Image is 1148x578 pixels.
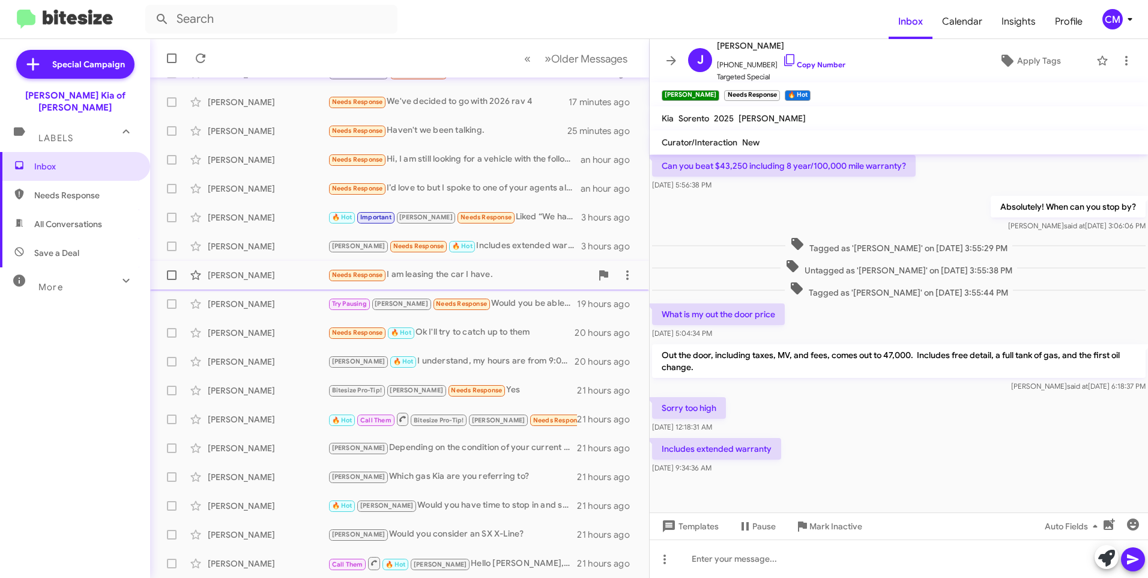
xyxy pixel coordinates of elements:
[332,271,383,279] span: Needs Response
[652,303,785,325] p: What is my out the door price
[208,269,328,281] div: [PERSON_NAME]
[650,516,728,537] button: Templates
[1008,221,1146,230] span: [PERSON_NAME] [DATE] 3:06:06 PM
[577,471,639,483] div: 21 hours ago
[537,46,635,71] button: Next
[391,329,411,336] span: 🔥 Hot
[414,561,467,568] span: [PERSON_NAME]
[328,354,575,368] div: I understand, my hours are from 9:00 am to 4:00 pm.
[332,561,363,568] span: Call Them
[785,281,1013,299] span: Tagged as '[PERSON_NAME]' on [DATE] 3:55:44 PM
[208,327,328,339] div: [PERSON_NAME]
[34,160,136,172] span: Inbox
[752,516,776,537] span: Pause
[328,297,577,311] div: Would you be able to do $84k on it? If so I would be willing to move forward and can bring it dow...
[659,516,719,537] span: Templates
[781,259,1017,276] span: Untagged as '[PERSON_NAME]' on [DATE] 3:55:38 PM
[385,561,406,568] span: 🔥 Hot
[567,125,639,137] div: 25 minutes ago
[208,240,328,252] div: [PERSON_NAME]
[1017,50,1061,71] span: Apply Tags
[517,46,538,71] button: Previous
[16,50,134,79] a: Special Campaign
[652,329,712,338] span: [DATE] 5:04:34 PM
[414,416,464,424] span: Bitesize Pro-Tip!
[678,113,709,124] span: Sorento
[328,528,577,541] div: Would you consider an SX X-Line?
[332,300,367,308] span: Try Pausing
[208,471,328,483] div: [PERSON_NAME]
[575,327,639,339] div: 20 hours ago
[581,154,639,166] div: an hour ago
[577,298,639,310] div: 19 hours ago
[332,156,383,163] span: Needs Response
[577,500,639,512] div: 21 hours ago
[328,556,577,571] div: Hello [PERSON_NAME], did you wind up coming in that day?
[208,211,328,224] div: [PERSON_NAME]
[1067,382,1088,391] span: said at
[451,386,502,394] span: Needs Response
[785,90,811,101] small: 🔥 Hot
[328,95,569,109] div: We've decided to go with 2026 rav 4
[1011,382,1146,391] span: [PERSON_NAME] [DATE] 6:18:37 PM
[742,137,760,148] span: New
[208,500,328,512] div: [PERSON_NAME]
[1045,4,1092,39] a: Profile
[208,183,328,195] div: [PERSON_NAME]
[328,499,577,513] div: Would you have time to stop in and start the negotiations this week or maybe next?
[208,385,328,397] div: [PERSON_NAME]
[328,153,581,166] div: Hi, I am still looking for a vehicle with the following config: Kia [DATE] SX-Prestige Hybrid Ext...
[332,473,385,481] span: [PERSON_NAME]
[652,397,726,419] p: Sorry too high
[34,218,102,230] span: All Conversations
[968,50,1090,71] button: Apply Tags
[652,422,712,431] span: [DATE] 12:18:31 AM
[145,5,397,34] input: Search
[472,416,525,424] span: [PERSON_NAME]
[332,357,385,365] span: [PERSON_NAME]
[581,211,639,224] div: 3 hours ago
[569,96,639,108] div: 17 minutes ago
[809,516,862,537] span: Mark Inactive
[575,356,639,368] div: 20 hours ago
[1045,516,1102,537] span: Auto Fields
[581,183,639,195] div: an hour ago
[332,98,383,106] span: Needs Response
[1035,516,1112,537] button: Auto Fields
[360,213,391,221] span: Important
[652,180,711,189] span: [DATE] 5:56:38 PM
[328,210,581,224] div: Liked “We haven't put it on our lot yet; it's supposed to be priced in the mid-30s.”
[34,247,79,259] span: Save a Deal
[889,4,932,39] a: Inbox
[524,51,531,66] span: «
[728,516,785,537] button: Pause
[332,127,383,135] span: Needs Response
[662,113,674,124] span: Kia
[332,329,383,336] span: Needs Response
[38,282,63,293] span: More
[399,213,453,221] span: [PERSON_NAME]
[991,196,1146,218] p: Absolutely! When can you stop by?
[393,242,444,250] span: Needs Response
[375,300,428,308] span: [PERSON_NAME]
[662,137,737,148] span: Curator/Interaction
[436,300,487,308] span: Needs Response
[785,237,1012,254] span: Tagged as '[PERSON_NAME]' on [DATE] 3:55:29 PM
[328,239,581,253] div: Includes extended warranty
[328,124,567,138] div: Haven't we been talking.
[328,268,591,282] div: I am leasing the car I have.
[332,444,385,452] span: [PERSON_NAME]
[785,516,872,537] button: Mark Inactive
[1102,9,1123,29] div: CM
[452,242,473,250] span: 🔥 Hot
[717,53,845,71] span: [PHONE_NUMBER]
[577,413,639,425] div: 21 hours ago
[652,438,781,460] p: Includes extended warranty
[932,4,992,39] a: Calendar
[34,189,136,201] span: Needs Response
[332,502,352,510] span: 🔥 Hot
[533,416,584,424] span: Needs Response
[328,326,575,339] div: Ok I'll try to catch up to them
